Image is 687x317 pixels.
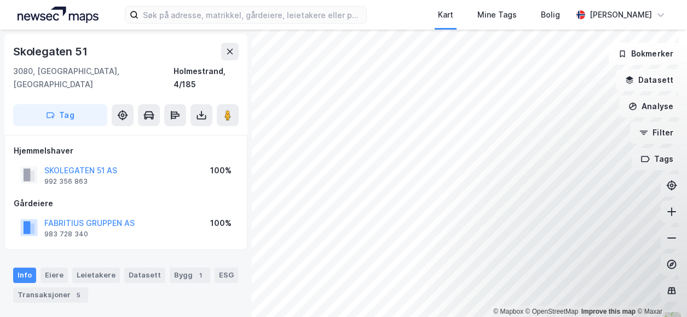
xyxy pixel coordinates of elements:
div: 1 [195,270,206,281]
div: Info [13,268,36,283]
div: 983 728 340 [44,230,88,239]
div: 100% [210,164,232,177]
div: Datasett [124,268,165,283]
div: ESG [215,268,238,283]
button: Filter [630,122,683,144]
div: 5 [73,290,84,301]
button: Bokmerker [609,43,683,65]
div: 992 356 863 [44,177,88,186]
button: Tags [632,148,683,170]
div: Bygg [170,268,210,283]
div: 3080, [GEOGRAPHIC_DATA], [GEOGRAPHIC_DATA] [13,65,174,91]
a: Improve this map [581,308,636,315]
div: Mine Tags [477,8,517,21]
div: Leietakere [72,268,120,283]
div: Kart [438,8,453,21]
div: 100% [210,217,232,230]
div: Gårdeiere [14,197,238,210]
a: Mapbox [493,308,523,315]
div: Skolegaten 51 [13,43,89,60]
button: Analyse [619,95,683,117]
div: Hjemmelshaver [14,144,238,157]
div: [PERSON_NAME] [590,8,652,21]
div: Holmestrand, 4/185 [174,65,239,91]
div: Transaksjoner [13,287,88,303]
a: OpenStreetMap [526,308,579,315]
input: Søk på adresse, matrikkel, gårdeiere, leietakere eller personer [138,7,366,23]
button: Datasett [616,69,683,91]
button: Tag [13,104,107,126]
div: Eiere [41,268,68,283]
img: logo.a4113a55bc3d86da70a041830d287a7e.svg [18,7,99,23]
div: Bolig [541,8,560,21]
